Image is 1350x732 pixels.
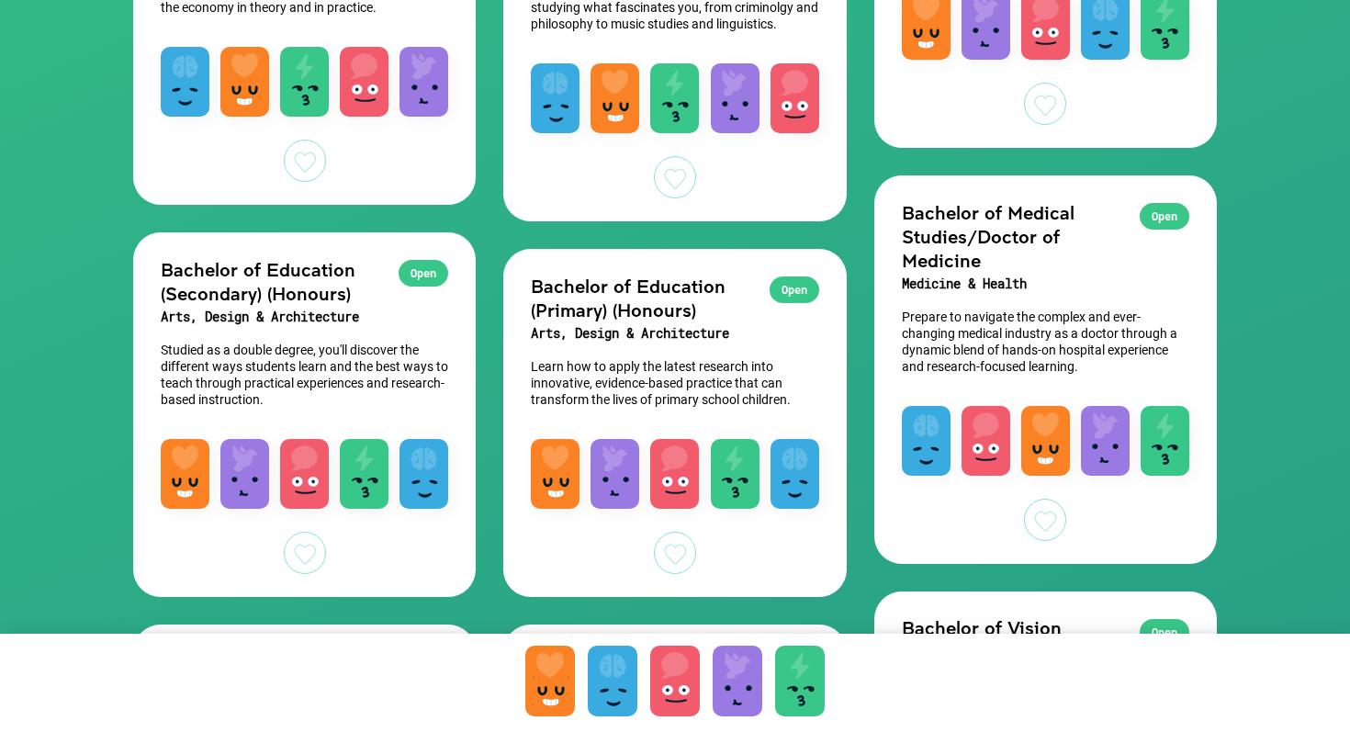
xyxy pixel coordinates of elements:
[531,321,818,345] h3: Arts, Design & Architecture
[902,272,1189,296] h3: Medicine & Health
[161,342,448,408] p: Studied as a double degree, you'll discover the different ways students learn and the best ways t...
[902,615,1189,687] h2: Bachelor of Vision Science/Master of Clinical Optometry
[770,276,819,303] div: Open
[1140,619,1189,646] div: Open
[531,358,818,408] p: Learn how to apply the latest research into innovative, evidence-based practice that can transfor...
[531,274,818,321] h2: Bachelor of Education (Primary) (Honours)
[399,260,448,287] div: Open
[161,257,448,305] h2: Bachelor of Education (Secondary) (Honours)
[133,232,476,597] a: OpenBachelor of Education (Secondary) (Honours)Arts, Design & ArchitectureStudied as a double deg...
[902,200,1189,272] h2: Bachelor of Medical Studies/Doctor of Medicine
[503,249,846,597] a: OpenBachelor of Education (Primary) (Honours)Arts, Design & ArchitectureLearn how to apply the la...
[902,309,1189,375] p: Prepare to navigate the complex and ever-changing medical industry as a doctor through a dynamic ...
[161,305,448,329] h3: Arts, Design & Architecture
[874,175,1217,564] a: OpenBachelor of Medical Studies/Doctor of MedicineMedicine & HealthPrepare to navigate the comple...
[1140,203,1189,230] div: Open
